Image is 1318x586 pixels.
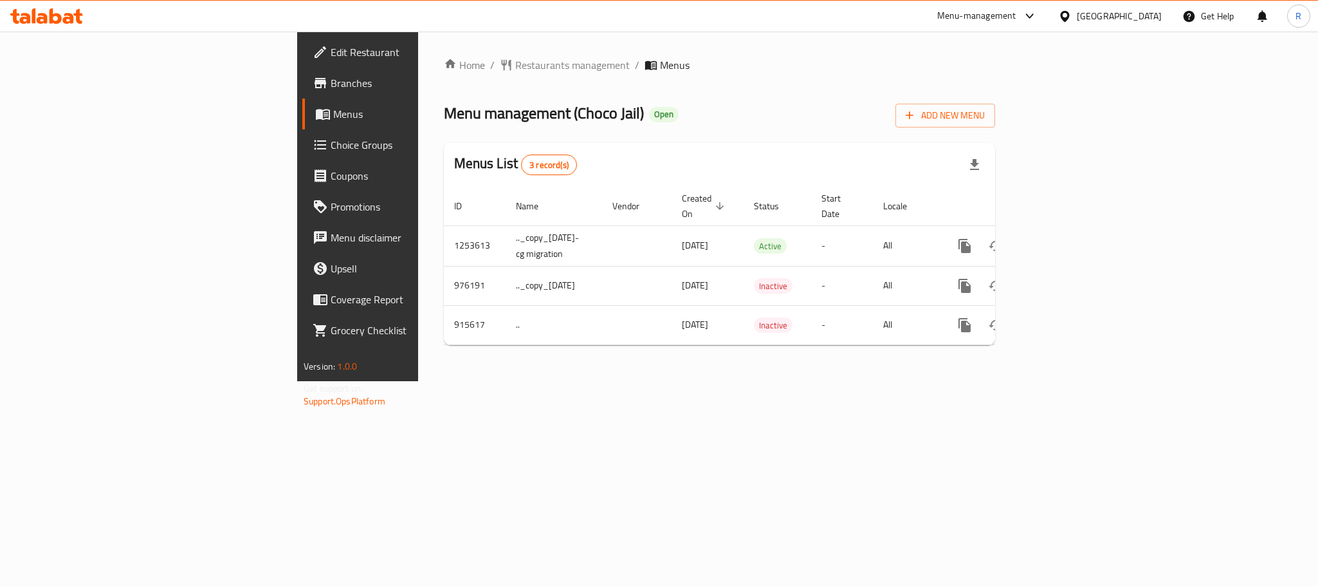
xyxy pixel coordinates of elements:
th: Actions [939,187,1083,226]
span: Choice Groups [331,137,507,153]
span: 3 record(s) [522,159,576,171]
span: Open [649,109,679,120]
td: - [811,266,873,305]
a: Restaurants management [500,57,630,73]
div: Inactive [754,278,792,294]
span: Inactive [754,279,792,294]
a: Coverage Report [302,284,517,315]
td: - [811,305,873,345]
div: Open [649,107,679,122]
button: Add New Menu [895,104,995,128]
td: .._copy_[DATE]-cg migration [506,225,602,266]
div: Menu-management [937,8,1016,24]
div: [GEOGRAPHIC_DATA] [1077,9,1162,23]
span: Menu management ( Choco Jail ) [444,99,644,128]
span: Locale [883,198,924,214]
a: Upsell [302,253,517,284]
span: Version: [304,358,335,375]
span: Add New Menu [906,108,985,124]
div: Total records count [521,155,577,175]
span: Active [754,239,787,254]
button: more [949,310,980,341]
span: Upsell [331,261,507,276]
span: Menus [333,106,507,122]
li: / [635,57,639,73]
a: Menu disclaimer [302,222,517,253]
td: All [873,266,939,305]
span: Promotions [331,199,507,214]
span: Coverage Report [331,292,507,307]
table: enhanced table [444,187,1083,345]
span: Restaurants management [515,57,630,73]
button: more [949,231,980,261]
td: All [873,225,939,266]
span: Vendor [612,198,656,214]
a: Edit Restaurant [302,37,517,68]
span: Menus [660,57,690,73]
a: Menus [302,99,517,129]
span: Grocery Checklist [331,323,507,338]
td: - [811,225,873,266]
span: Name [516,198,555,214]
td: .. [506,305,602,345]
td: .._copy_[DATE] [506,266,602,305]
span: Coupons [331,168,507,184]
a: Branches [302,68,517,99]
span: [DATE] [682,316,708,333]
span: Created On [682,191,728,222]
span: [DATE] [682,237,708,254]
span: Edit Restaurant [331,44,507,60]
a: Promotions [302,191,517,222]
span: Branches [331,75,507,91]
span: [DATE] [682,277,708,294]
span: ID [454,198,479,214]
button: Change Status [980,310,1011,341]
h2: Menus List [454,154,577,175]
div: Inactive [754,317,792,333]
span: Inactive [754,318,792,333]
button: more [949,270,980,301]
span: R [1295,9,1301,23]
span: 1.0.0 [337,358,357,375]
button: Change Status [980,231,1011,261]
a: Choice Groups [302,129,517,160]
nav: breadcrumb [444,57,995,73]
span: Status [754,198,796,214]
a: Coupons [302,160,517,191]
span: Get support on: [304,380,363,397]
td: All [873,305,939,345]
div: Export file [959,149,990,180]
div: Active [754,238,787,254]
span: Start Date [821,191,857,222]
button: Change Status [980,270,1011,301]
a: Support.OpsPlatform [304,393,385,410]
span: Menu disclaimer [331,230,507,245]
a: Grocery Checklist [302,315,517,346]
